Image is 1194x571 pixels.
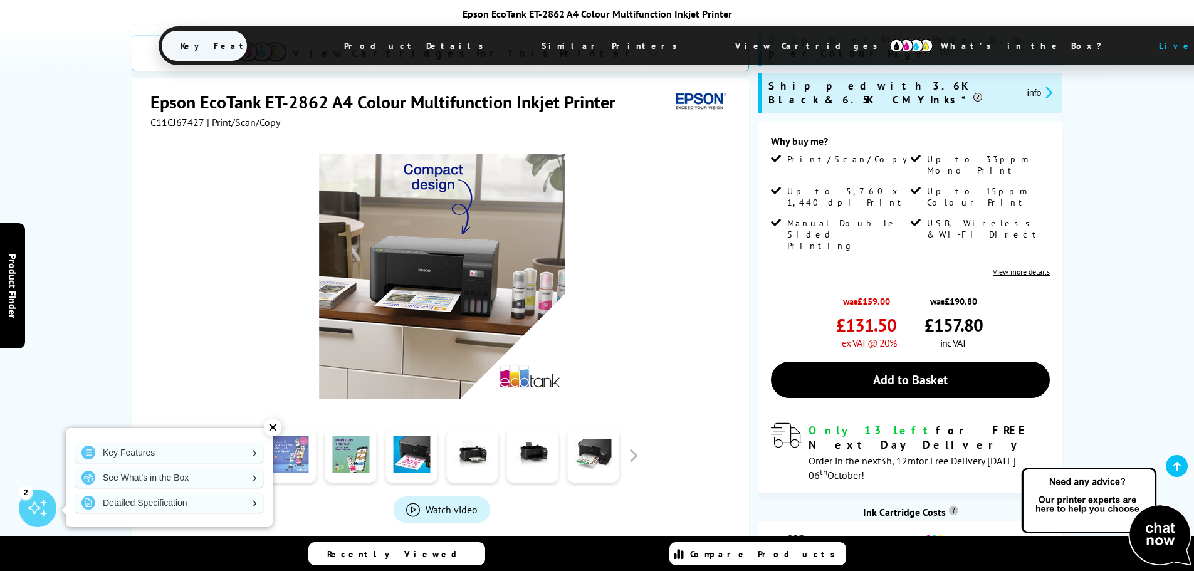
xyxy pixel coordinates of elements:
[924,289,983,307] span: was
[426,503,478,516] span: Watch video
[690,548,842,560] span: Compare Products
[75,443,263,463] a: Key Features
[842,337,896,349] span: ex VAT @ 20%
[162,31,312,61] span: Key Features
[671,90,728,113] img: Epson
[927,186,1047,208] span: Up to 15ppm Colour Print
[75,468,263,488] a: See What's in the Box
[308,542,485,565] a: Recently Viewed
[924,313,983,337] span: £157.80
[857,295,890,307] strike: £159.00
[325,31,509,61] span: Product Details
[993,267,1050,276] a: View more details
[809,423,1050,452] div: for FREE Next Day Delivery
[889,39,933,53] img: cmyk-icon.svg
[927,154,1047,176] span: Up to 33ppm Mono Print
[771,135,1050,154] div: Why buy me?
[6,253,19,318] span: Product Finder
[836,313,896,337] span: £131.50
[836,289,896,307] span: was
[787,186,908,208] span: Up to 5,760 x 1,440 dpi Print
[319,154,565,399] img: Epson EcoTank ET-2862 Thumbnail
[716,29,908,62] span: View Cartridges
[787,217,908,251] span: Manual Double Sided Printing
[207,116,280,128] span: | Print/Scan/Copy
[523,31,703,61] span: Similar Printers
[940,337,966,349] span: inc VAT
[1024,85,1057,100] button: promo-description
[949,506,958,515] sup: Cost per page
[949,534,1038,549] span: 0.6p per colour page
[75,493,263,513] a: Detailed Specification
[327,548,469,560] span: Recently Viewed
[927,217,1047,240] span: USB, Wireless & Wi-Fi Direct
[394,496,490,523] a: Product_All_Videos
[150,90,628,113] h1: Epson EcoTank ET-2862 A4 Colour Multifunction Inkjet Printer
[768,79,1017,107] span: Shipped with 3.6K Black & 6.5K CMY Inks*
[922,31,1133,61] span: What’s in the Box?
[809,423,936,437] span: Only 13 left
[669,542,846,565] a: Compare Products
[945,295,977,307] strike: £190.80
[810,534,897,549] span: 0.2p per mono page
[771,423,1050,481] div: modal_delivery
[150,116,204,128] span: C11CJ67427
[881,454,916,467] span: 3h, 12m
[1019,466,1194,568] img: Open Live Chat window
[758,506,1062,518] div: Ink Cartridge Costs
[820,466,827,478] sup: th
[264,419,281,436] div: ✕
[787,154,916,165] span: Print/Scan/Copy
[771,362,1050,398] a: Add to Basket
[809,454,1016,481] span: Order in the next for Free Delivery [DATE] 06 October!
[159,8,1036,20] div: Epson EcoTank ET-2862 A4 Colour Multifunction Inkjet Printer
[19,485,33,499] div: 2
